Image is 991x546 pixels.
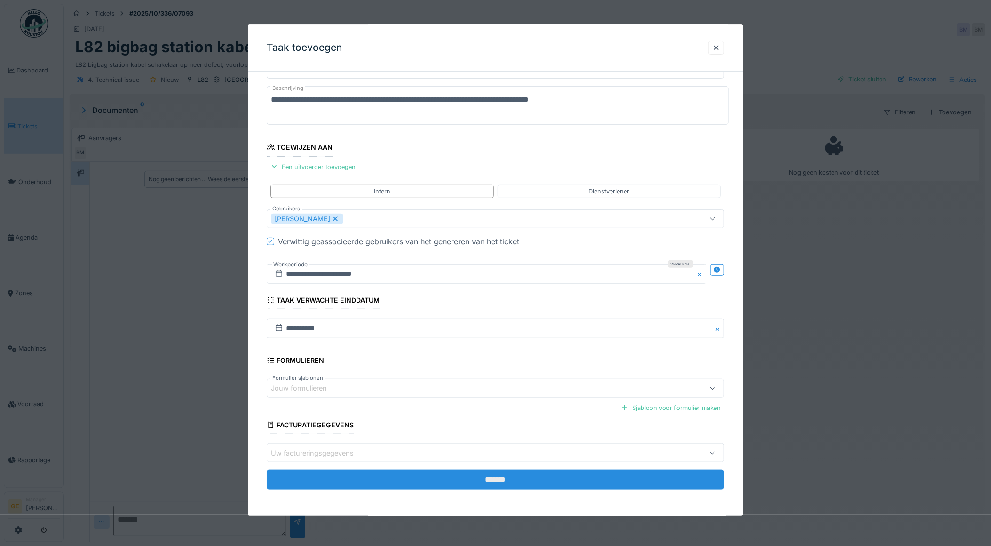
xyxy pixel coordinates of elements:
label: Formulier sjablonen [270,374,325,382]
div: Taak verwachte einddatum [267,293,380,309]
div: Intern [374,187,390,196]
div: Dienstverlener [588,187,629,196]
div: Facturatiegegevens [267,418,354,434]
button: Close [714,319,724,338]
h3: Taak toevoegen [267,42,342,54]
div: [PERSON_NAME] [271,214,343,224]
div: Verwittig geassocieerde gebruikers van het genereren van het ticket [278,236,519,247]
div: Verplicht [668,260,693,268]
label: Gebruikers [270,205,302,213]
button: Close [696,264,706,284]
label: Beschrijving [270,82,305,94]
div: Toewijzen aan [267,141,333,157]
div: Sjabloon voor formulier maken [617,401,724,414]
label: Werkperiode [272,259,309,270]
div: Jouw formulieren [271,383,340,393]
div: Uw factureringsgegevens [271,448,367,458]
div: Formulieren [267,353,325,369]
div: Een uitvoerder toevoegen [267,161,359,173]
